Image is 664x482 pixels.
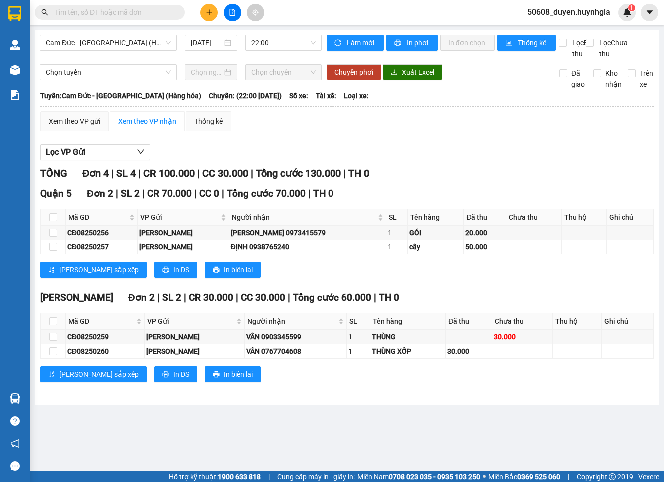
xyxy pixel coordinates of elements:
th: Ghi chú [607,209,654,226]
span: SL 2 [121,188,140,199]
span: Miền Bắc [488,471,560,482]
span: Số xe: [289,90,308,101]
div: 30.000 [447,346,490,357]
span: SL 4 [116,167,136,179]
div: [PERSON_NAME] [146,331,243,342]
span: VP Gửi [147,316,234,327]
div: [PERSON_NAME] [139,227,227,238]
span: In biên lai [224,369,253,380]
span: Chuyến: (22:00 [DATE]) [209,90,282,101]
span: Tổng cước 60.000 [293,292,371,303]
div: VÂN 0767704608 [246,346,345,357]
button: In đơn chọn [440,35,495,51]
span: CC 30.000 [241,292,285,303]
sup: 1 [628,4,635,11]
span: In biên lai [224,264,253,275]
span: Loại xe: [344,90,369,101]
span: Hỗ trợ kỹ thuật: [169,471,261,482]
span: | [251,167,253,179]
div: cây [409,241,462,252]
span: CC 0 [199,188,219,199]
span: CC 30.000 [202,167,248,179]
span: sort-ascending [48,371,55,379]
div: 50.000 [465,241,504,252]
span: [PERSON_NAME] [40,292,113,303]
div: CĐ08250257 [67,241,136,252]
span: ⚪️ [483,475,486,479]
td: Cam Đức [138,226,229,240]
span: Cam Đức - Sài Gòn (Hàng hóa) [46,35,171,50]
span: | [138,167,141,179]
span: Lọc VP Gửi [46,146,85,158]
b: Tuyến: Cam Đức - [GEOGRAPHIC_DATA] (Hàng hóa) [40,92,201,100]
span: Chọn tuyến [46,65,171,80]
th: Tên hàng [408,209,464,226]
th: Ghi chú [602,313,653,330]
span: plus [206,9,213,16]
span: ĐC: 449 Trường Chinh Cam Đức [PERSON_NAME][GEOGRAPHIC_DATA] [4,40,64,55]
strong: 0708 023 035 - 0935 103 250 [389,473,480,481]
span: TH 0 [348,167,369,179]
span: Chọn chuyến [251,65,316,80]
span: [PERSON_NAME] sắp xếp [59,369,139,380]
div: [PERSON_NAME] [139,241,227,252]
input: Tìm tên, số ĐT hoặc mã đơn [55,7,173,18]
td: Cam Đức [145,344,245,359]
span: | [194,188,197,199]
span: ĐC: 275H [PERSON_NAME] [76,45,137,50]
span: 22:00 [251,35,316,50]
span: Tổng cước 70.000 [227,188,306,199]
input: Chọn ngày [191,67,222,78]
td: CĐ08250259 [66,330,145,344]
div: [PERSON_NAME] [146,346,243,357]
span: TH 0 [379,292,399,303]
div: GÓI [409,227,462,238]
span: In phơi [407,37,430,48]
td: CĐ08250257 [66,240,138,254]
span: printer [213,371,220,379]
span: VP Gửi [140,212,218,223]
span: Đơn 4 [82,167,109,179]
div: 1 [348,331,368,342]
span: aim [252,9,259,16]
span: printer [162,371,169,379]
div: Thống kê [194,116,223,127]
span: | [184,292,186,303]
td: Cam Đức [145,330,245,344]
span: | [197,167,200,179]
span: | [222,188,224,199]
span: Thống kê [518,37,548,48]
div: ĐỊNH 0938765240 [231,241,384,252]
th: Đã thu [464,209,506,226]
span: | [374,292,376,303]
th: Chưa thu [492,313,553,330]
div: Xem theo VP gửi [49,116,100,127]
span: [PERSON_NAME] sắp xếp [59,264,139,275]
span: printer [162,266,169,274]
img: warehouse-icon [10,40,20,50]
div: 30.000 [494,331,551,342]
button: printerIn phơi [386,35,438,51]
span: Mã GD [68,316,134,327]
span: Miền Nam [357,471,480,482]
span: CR 100.000 [143,167,195,179]
span: VP Nhận: [PERSON_NAME] [76,32,137,37]
span: notification [10,439,20,448]
button: Lọc VP Gửi [40,144,150,160]
strong: [PERSON_NAME] [58,12,119,21]
span: sync [334,39,343,47]
span: CR 70.000 [147,188,192,199]
span: Đã giao [567,68,589,90]
span: question-circle [10,416,20,426]
span: VP Gửi: [PERSON_NAME] [4,32,61,37]
span: copyright [609,473,616,480]
span: printer [213,266,220,274]
span: 1 [630,4,633,11]
button: file-add [224,4,241,21]
span: ---------------------------------------------- [21,69,128,77]
button: printerIn biên lai [205,366,261,382]
span: Tài xế: [316,90,336,101]
span: bar-chart [505,39,514,47]
span: | [142,188,145,199]
span: SL 2 [162,292,181,303]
